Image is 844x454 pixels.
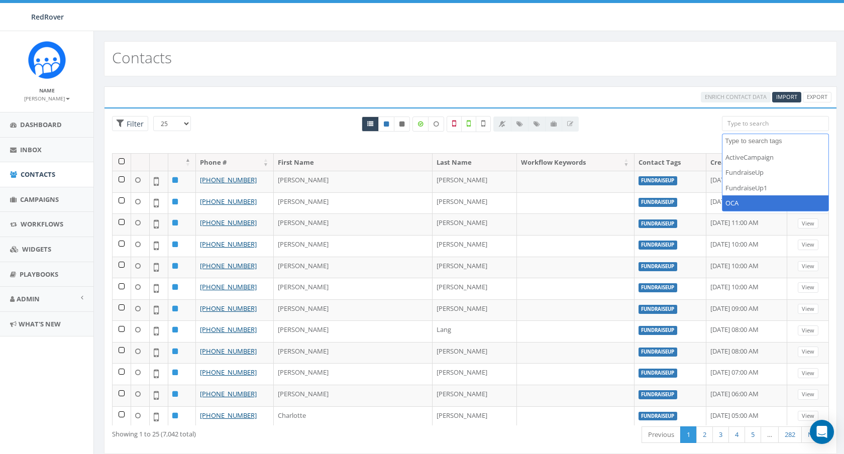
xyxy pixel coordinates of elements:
[428,117,444,132] label: Data not Enriched
[112,49,172,66] h2: Contacts
[639,262,678,271] label: FundraiseUp
[706,192,787,214] td: [DATE] 11:01 AM
[639,390,678,399] label: FundraiseUp
[801,426,829,443] a: Next
[433,385,517,406] td: [PERSON_NAME]
[274,213,433,235] td: [PERSON_NAME]
[706,385,787,406] td: [DATE] 06:00 AM
[274,385,433,406] td: [PERSON_NAME]
[433,154,517,171] th: Last Name
[447,116,462,132] label: Not a Mobile
[124,119,144,129] span: Filter
[362,117,379,132] a: All contacts
[639,219,678,229] label: FundraiseUp
[17,294,40,303] span: Admin
[28,41,66,79] img: Rally_Corp_Icon.png
[433,342,517,364] td: [PERSON_NAME]
[112,116,148,132] span: Advance Filter
[433,320,517,342] td: Lang
[706,406,787,428] td: [DATE] 05:00 AM
[39,87,55,94] small: Name
[712,426,729,443] a: 3
[274,278,433,299] td: [PERSON_NAME]
[200,389,257,398] a: [PHONE_NUMBER]
[200,347,257,356] a: [PHONE_NUMBER]
[200,240,257,249] a: [PHONE_NUMBER]
[776,93,797,100] span: CSV files only
[722,180,828,196] li: FundraiseUp1
[433,278,517,299] td: [PERSON_NAME]
[24,95,70,102] small: [PERSON_NAME]
[706,342,787,364] td: [DATE] 08:00 AM
[196,154,274,171] th: Phone #: activate to sort column ascending
[200,175,257,184] a: [PHONE_NUMBER]
[635,154,707,171] th: Contact Tags
[274,192,433,214] td: [PERSON_NAME]
[776,93,797,100] span: Import
[722,150,828,165] li: ActiveCampaign
[200,411,257,420] a: [PHONE_NUMBER]
[803,92,831,102] a: Export
[798,368,818,379] a: View
[412,117,429,132] label: Data Enriched
[798,240,818,250] a: View
[20,195,59,204] span: Campaigns
[706,154,787,171] th: Created On: activate to sort column ascending
[200,325,257,334] a: [PHONE_NUMBER]
[433,299,517,321] td: [PERSON_NAME]
[274,235,433,257] td: [PERSON_NAME]
[639,326,678,335] label: FundraiseUp
[200,304,257,313] a: [PHONE_NUMBER]
[274,171,433,192] td: [PERSON_NAME]
[745,426,761,443] a: 5
[722,116,829,131] input: Type to search
[810,420,834,444] div: Open Intercom Messenger
[639,283,678,292] label: FundraiseUp
[772,92,801,102] a: Import
[200,368,257,377] a: [PHONE_NUMBER]
[798,282,818,293] a: View
[639,369,678,378] label: FundraiseUp
[433,363,517,385] td: [PERSON_NAME]
[20,120,62,129] span: Dashboard
[433,171,517,192] td: [PERSON_NAME]
[274,154,433,171] th: First Name
[798,325,818,336] a: View
[798,411,818,421] a: View
[200,261,257,270] a: [PHONE_NUMBER]
[399,121,404,127] i: This phone number is unsubscribed and has opted-out of all texts.
[31,12,64,22] span: RedRover
[639,412,678,421] label: FundraiseUp
[274,257,433,278] td: [PERSON_NAME]
[433,257,517,278] td: [PERSON_NAME]
[476,116,491,132] label: Not Validated
[642,426,681,443] a: Previous
[274,342,433,364] td: [PERSON_NAME]
[728,426,745,443] a: 4
[274,406,433,428] td: Charlotte
[200,197,257,206] a: [PHONE_NUMBER]
[639,348,678,357] label: FundraiseUp
[19,319,61,328] span: What's New
[639,305,678,314] label: FundraiseUp
[639,176,678,185] label: FundraiseUp
[706,299,787,321] td: [DATE] 09:00 AM
[798,347,818,357] a: View
[200,218,257,227] a: [PHONE_NUMBER]
[433,406,517,428] td: [PERSON_NAME]
[22,245,51,254] span: Widgets
[798,389,818,400] a: View
[706,171,787,192] td: [DATE] 12:00 PM
[384,121,389,127] i: This phone number is subscribed and will receive texts.
[394,117,410,132] a: Opted Out
[21,170,55,179] span: Contacts
[274,320,433,342] td: [PERSON_NAME]
[706,235,787,257] td: [DATE] 10:00 AM
[798,304,818,314] a: View
[706,257,787,278] td: [DATE] 10:00 AM
[798,218,818,229] a: View
[680,426,697,443] a: 1
[761,426,779,443] a: …
[722,195,828,211] li: OCA
[200,282,257,291] a: [PHONE_NUMBER]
